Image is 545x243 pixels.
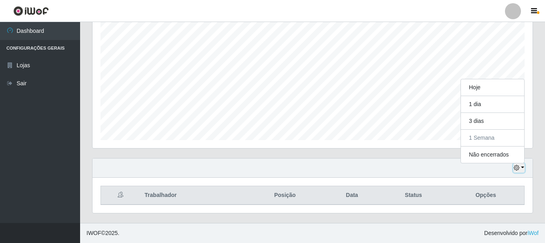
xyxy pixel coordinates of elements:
th: Posição [245,186,324,205]
th: Trabalhador [140,186,245,205]
img: CoreUI Logo [13,6,49,16]
th: Status [380,186,447,205]
th: Data [324,186,380,205]
button: Não encerrados [461,147,524,163]
span: Desenvolvido por [484,229,539,237]
button: 1 Semana [461,130,524,147]
span: IWOF [86,230,101,236]
button: 3 dias [461,113,524,130]
th: Opções [447,186,524,205]
a: iWof [527,230,539,236]
span: © 2025 . [86,229,119,237]
button: Hoje [461,79,524,96]
button: 1 dia [461,96,524,113]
